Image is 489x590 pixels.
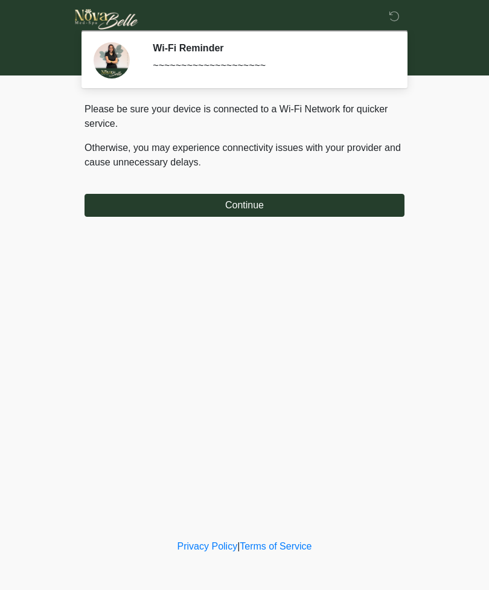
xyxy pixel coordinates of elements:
[199,157,201,167] span: .
[177,541,238,551] a: Privacy Policy
[94,42,130,79] img: Agent Avatar
[153,59,386,73] div: ~~~~~~~~~~~~~~~~~~~~
[85,141,404,170] p: Otherwise, you may experience connectivity issues with your provider and cause unnecessary delays
[153,42,386,54] h2: Wi-Fi Reminder
[237,541,240,551] a: |
[85,194,404,217] button: Continue
[85,102,404,131] p: Please be sure your device is connected to a Wi-Fi Network for quicker service.
[240,541,312,551] a: Terms of Service
[72,9,141,30] img: Novabelle medspa Logo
